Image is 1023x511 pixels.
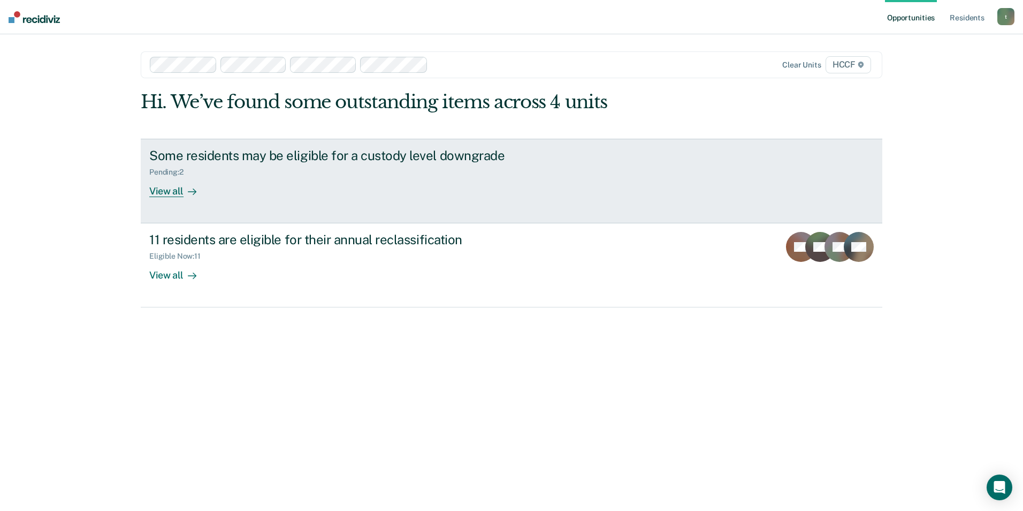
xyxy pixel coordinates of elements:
[149,168,192,177] div: Pending : 2
[141,223,882,307] a: 11 residents are eligible for their annual reclassificationEligible Now:11View all
[141,139,882,223] a: Some residents may be eligible for a custody level downgradePending:2View all
[149,176,209,197] div: View all
[149,261,209,282] div: View all
[149,148,525,163] div: Some residents may be eligible for a custody level downgrade
[149,232,525,247] div: 11 residents are eligible for their annual reclassification
[141,91,734,113] div: Hi. We’ve found some outstanding items across 4 units
[826,56,871,73] span: HCCF
[987,475,1012,500] div: Open Intercom Messenger
[997,8,1014,25] button: t
[9,11,60,23] img: Recidiviz
[782,61,821,70] div: Clear units
[149,252,209,261] div: Eligible Now : 11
